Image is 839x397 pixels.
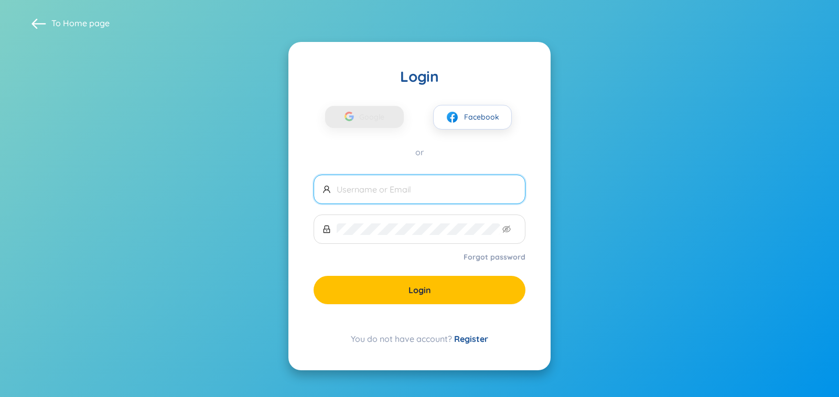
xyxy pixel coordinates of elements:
[408,284,431,296] span: Login
[454,334,488,344] a: Register
[314,332,525,345] div: You do not have account?
[322,185,331,194] span: user
[433,105,512,130] button: facebookFacebook
[51,17,110,29] span: To
[502,225,511,233] span: eye-invisible
[446,111,459,124] img: facebook
[464,111,499,123] span: Facebook
[314,146,525,158] div: or
[314,276,525,304] button: Login
[464,252,525,262] a: Forgot password
[322,225,331,233] span: lock
[325,106,404,128] button: Google
[337,184,517,195] input: Username or Email
[359,106,390,128] span: Google
[314,67,525,86] div: Login
[63,18,110,28] a: Home page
